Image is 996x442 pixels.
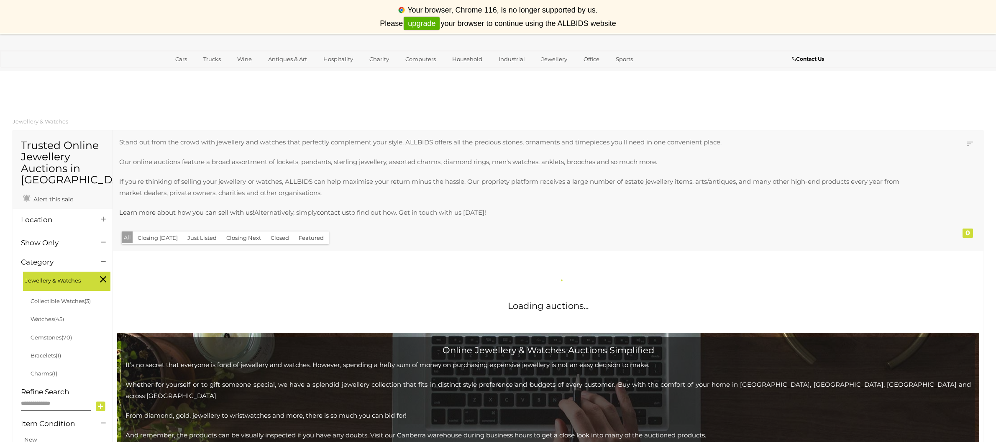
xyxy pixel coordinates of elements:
a: Trucks [198,52,226,66]
a: Sports [610,52,638,66]
a: Charms(1) [31,370,57,377]
h4: Show Only [21,239,88,247]
a: upgrade [404,17,440,31]
p: If you're thinking of selling your jewellery or watches, ALLBIDS can help maximise your return mi... [119,176,899,198]
h4: Item Condition [21,420,88,428]
div: 0 [963,229,973,238]
p: Alternatively, simply to find out how. Get in touch with us [DATE]! [119,207,899,218]
button: Just Listed [182,231,222,244]
a: Charity [364,52,394,66]
span: Loading auctions... [508,301,589,311]
button: Featured [294,231,329,244]
p: From diamond, gold, jewellery to wristwatches and more, there is so much you can bid for! [125,410,971,421]
a: Jewellery & Watches [13,118,68,125]
a: Cars [170,52,192,66]
p: Our online auctions feature a broad assortment of lockets, pendants, sterling jewellery, assorted... [119,156,899,167]
b: Contact Us [792,56,824,62]
span: (70) [61,334,72,341]
a: Learn more about how you can sell with us! [119,208,254,216]
button: Closing Next [221,231,266,244]
span: Jewellery & Watches [25,274,88,285]
a: Watches(45) [31,316,64,322]
a: Bracelets(1) [31,352,61,359]
a: Antiques & Art [263,52,312,66]
span: (1) [52,370,57,377]
p: Whether for yourself or to gift someone special, we have a splendid jewellery collection that fit... [125,379,971,401]
h1: Trusted Online Jewellery Auctions in [GEOGRAPHIC_DATA] [21,140,104,186]
a: Wine [232,52,257,66]
h4: Category [21,258,88,266]
a: Jewellery [536,52,573,66]
a: Industrial [493,52,530,66]
h2: Online Jewellery & Watches Auctions Simplified [125,345,971,355]
h4: Location [21,216,88,224]
p: It’s no secret that everyone is fond of jewellery and watches. However, spending a hefty sum of m... [125,359,971,370]
button: Closed [266,231,294,244]
p: Stand out from the crowd with jewellery and watches that perfectly complement your style. ALLBIDS... [119,136,899,148]
span: (3) [84,298,91,304]
a: Office [578,52,605,66]
a: Contact Us [792,54,826,64]
a: Household [447,52,488,66]
a: Alert this sale [21,192,75,205]
span: (45) [54,316,64,322]
button: Closing [DATE] [133,231,183,244]
a: contact us [317,208,349,216]
a: Computers [400,52,441,66]
h4: Refine Search [21,388,110,396]
span: Alert this sale [31,195,73,203]
a: Gemstones(70) [31,334,72,341]
span: (1) [56,352,61,359]
a: [GEOGRAPHIC_DATA] [170,66,240,80]
a: Collectible Watches(3) [31,298,91,304]
p: And remember, the products can be visually inspected if you have any doubts. Visit our Canberra w... [125,429,971,441]
button: All [122,231,133,244]
a: Hospitality [318,52,358,66]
